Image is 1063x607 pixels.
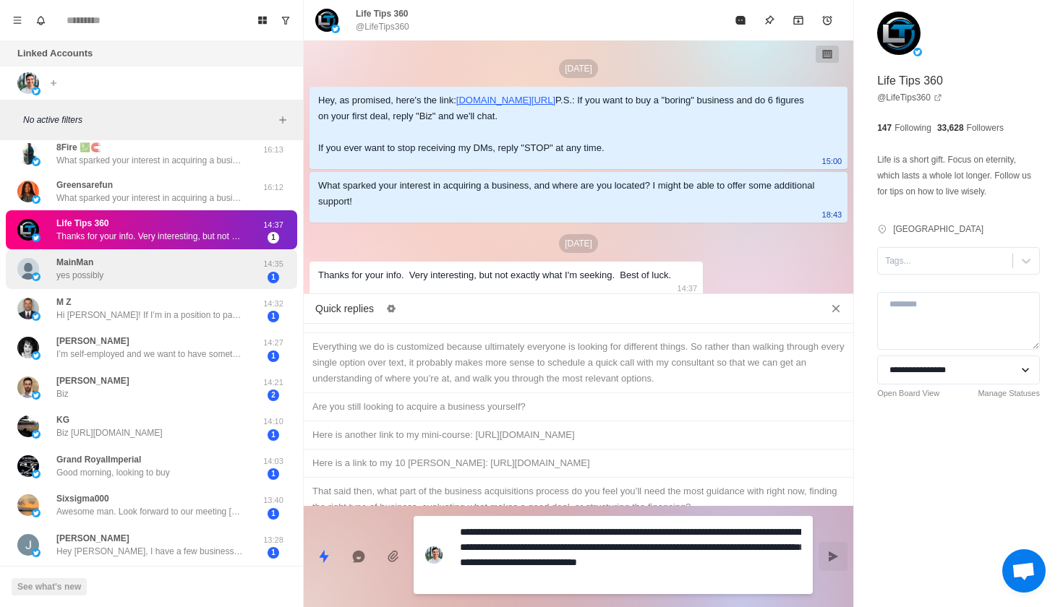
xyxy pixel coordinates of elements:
[255,534,291,546] p: 13:28
[17,416,39,437] img: picture
[824,297,848,320] button: Close quick replies
[32,509,40,517] img: picture
[913,48,922,56] img: picture
[456,95,555,106] a: [DOMAIN_NAME][URL]
[379,542,408,571] button: Add media
[56,387,69,400] p: Biz
[268,232,279,244] span: 1
[56,466,170,479] p: Good morning, looking to buy
[56,545,244,558] p: Hey [PERSON_NAME], I have a few businesses I’m interested in but really want to acquire a busines...
[23,113,274,126] p: No active filters
[56,154,244,167] p: What sparked your interest in acquiring a business, and where are you located? I might be able to...
[268,311,279,322] span: 1
[559,234,598,253] p: [DATE]
[17,72,39,94] img: picture
[255,258,291,270] p: 14:35
[17,376,39,398] img: picture
[32,548,40,557] img: picture
[255,219,291,231] p: 14:37
[17,494,39,516] img: picture
[755,6,784,35] button: Pin
[32,272,40,281] img: picture
[784,6,813,35] button: Archive
[309,542,338,571] button: Quick replies
[32,233,40,242] img: picture
[56,335,129,348] p: [PERSON_NAME]
[56,256,93,269] p: MainMan
[268,350,279,362] span: 1
[17,298,39,319] img: picture
[32,312,40,321] img: picture
[268,389,279,401] span: 2
[268,429,279,441] span: 1
[255,144,291,156] p: 16:13
[331,25,340,33] img: picture
[29,9,52,32] button: Notifications
[32,391,40,400] img: picture
[251,9,274,32] button: Board View
[17,455,39,477] img: picture
[32,195,40,204] img: picture
[937,121,964,134] p: 33,628
[312,483,845,515] div: That said then, what part of the business acquisitions process do you feel you’ll need the most g...
[822,153,842,169] p: 15:00
[356,20,409,33] p: @LifeTips360
[32,158,40,166] img: picture
[56,492,109,505] p: Sixsigma000
[32,430,40,439] img: picture
[45,74,62,92] button: Add account
[726,6,755,35] button: Mark as read
[255,416,291,428] p: 14:10
[56,191,244,205] p: What sparked your interest in acquiring a business, and where are you located? I might be able to...
[274,9,297,32] button: Show unread conversations
[895,121,931,134] p: Following
[813,6,842,35] button: Add reminder
[255,298,291,310] p: 14:32
[877,12,921,55] img: picture
[56,426,163,439] p: Biz [URL][DOMAIN_NAME]
[274,111,291,129] button: Add filters
[877,152,1040,199] p: Life is a short gift. Focus on eternity, which lasts a whole lot longer. Follow us for tips on ho...
[17,258,39,280] img: picture
[819,542,848,571] button: Send message
[255,376,291,389] p: 14:21
[56,348,244,361] p: I’m self-employed and we want to have something that we don’t work in as we approach retirement
[255,455,291,468] p: 14:03
[315,301,374,317] p: Quick replies
[255,494,291,507] p: 13:40
[268,547,279,559] span: 1
[893,223,983,236] p: [GEOGRAPHIC_DATA]
[318,267,671,283] div: Thanks for your info. Very interesting, but not exactly what I'm seeking. Best of luck.
[268,508,279,520] span: 1
[56,309,244,322] p: Hi [PERSON_NAME]! If I’m in a position to pay cash for a business instead of getting a loan would...
[312,339,845,387] div: Everything we do is customized because ultimately everyone is looking for different things. So ra...
[6,9,29,32] button: Menu
[56,453,141,466] p: Grand RoyalImperial
[559,59,598,78] p: [DATE]
[425,546,443,564] img: picture
[17,219,39,241] img: picture
[17,534,39,556] img: picture
[312,399,845,415] div: Are you still looking to acquire a business yourself?
[312,455,845,471] div: Here is a link to my 10 [PERSON_NAME]: [URL][DOMAIN_NAME]
[17,337,39,358] img: picture
[12,578,87,595] button: See what's new
[32,470,40,478] img: picture
[255,337,291,349] p: 14:27
[978,387,1040,400] a: Manage Statuses
[380,297,403,320] button: Edit quick replies
[315,9,338,32] img: picture
[56,413,69,426] p: KG
[32,351,40,360] img: picture
[56,532,129,545] p: [PERSON_NAME]
[56,374,129,387] p: [PERSON_NAME]
[268,468,279,480] span: 1
[255,181,291,194] p: 16:12
[17,181,39,202] img: picture
[318,92,816,156] div: Hey, as promised, here's the link: P.S.: If you want to buy a "boring" business and do 6 figures ...
[1002,549,1046,593] div: Open chat
[877,121,892,134] p: 147
[32,87,40,95] img: picture
[318,178,816,210] div: What sparked your interest in acquiring a business, and where are you located? I might be able to...
[17,143,39,165] img: picture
